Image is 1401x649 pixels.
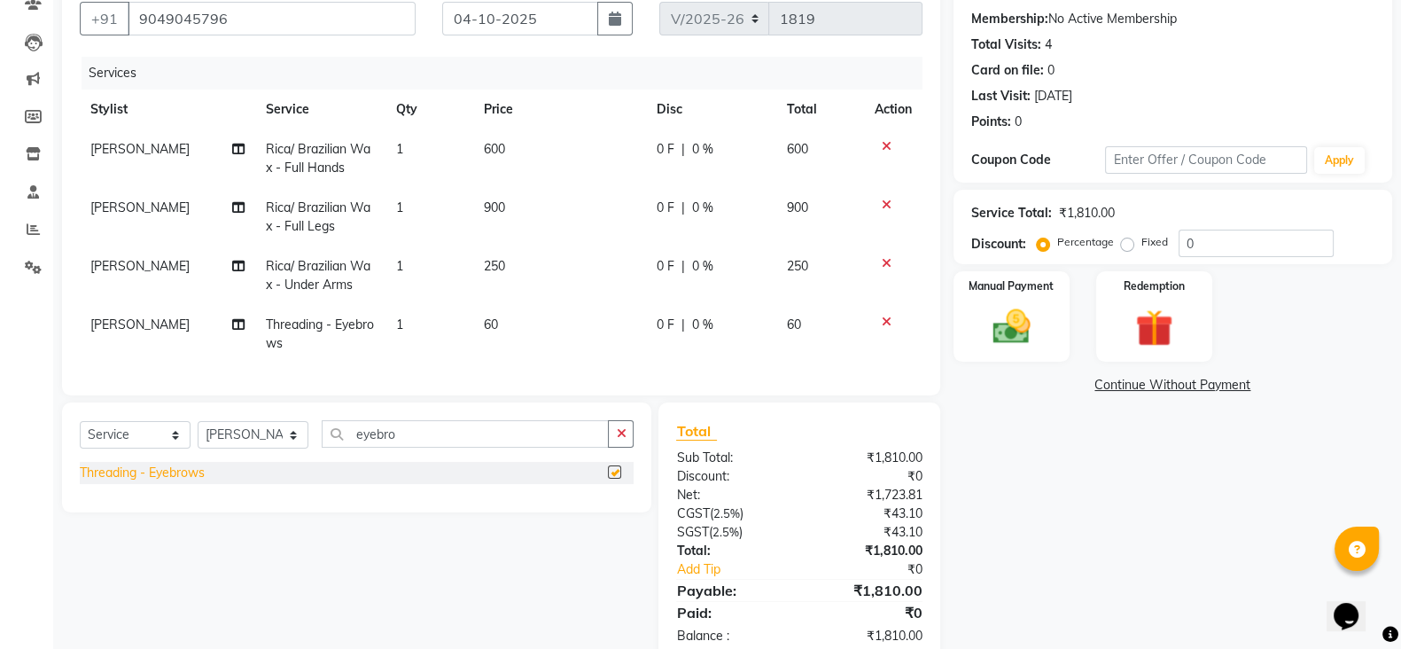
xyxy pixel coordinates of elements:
[681,140,685,159] span: |
[663,602,799,623] div: Paid:
[971,35,1041,54] div: Total Visits:
[1059,204,1115,223] div: ₹1,810.00
[676,524,708,540] span: SGST
[676,505,709,521] span: CGST
[82,57,936,90] div: Services
[266,258,370,293] span: Rica/ Brazilian Wax - Under Arms
[681,199,685,217] span: |
[971,61,1044,80] div: Card on file:
[255,90,385,129] th: Service
[396,141,403,157] span: 1
[663,580,799,601] div: Payable:
[969,278,1054,294] label: Manual Payment
[712,506,739,520] span: 2.5%
[971,10,1048,28] div: Membership:
[971,113,1011,131] div: Points:
[971,204,1052,223] div: Service Total:
[799,504,936,523] div: ₹43.10
[473,90,646,129] th: Price
[1015,113,1022,131] div: 0
[1034,87,1072,106] div: [DATE]
[799,523,936,542] div: ₹43.10
[90,317,190,332] span: [PERSON_NAME]
[787,141,808,157] span: 600
[1045,35,1052,54] div: 4
[396,199,403,215] span: 1
[712,525,738,539] span: 2.5%
[1124,305,1184,351] img: _gift.svg
[1314,147,1365,174] button: Apply
[776,90,864,129] th: Total
[484,317,498,332] span: 60
[90,258,190,274] span: [PERSON_NAME]
[322,420,609,448] input: Search or Scan
[90,199,190,215] span: [PERSON_NAME]
[1105,146,1307,174] input: Enter Offer / Coupon Code
[657,199,674,217] span: 0 F
[692,199,713,217] span: 0 %
[90,141,190,157] span: [PERSON_NAME]
[799,486,936,504] div: ₹1,723.81
[663,523,799,542] div: ( )
[484,199,505,215] span: 900
[657,316,674,334] span: 0 F
[799,627,936,645] div: ₹1,810.00
[1057,234,1114,250] label: Percentage
[799,467,936,486] div: ₹0
[692,257,713,276] span: 0 %
[80,2,129,35] button: +91
[657,257,674,276] span: 0 F
[971,235,1026,254] div: Discount:
[80,464,205,482] div: Threading - Eyebrows
[692,140,713,159] span: 0 %
[663,486,799,504] div: Net:
[266,317,374,351] span: Threading - Eyebrows
[484,258,505,274] span: 250
[799,449,936,467] div: ₹1,810.00
[681,257,685,276] span: |
[971,87,1031,106] div: Last Visit:
[692,316,713,334] span: 0 %
[1327,578,1383,631] iframe: chat widget
[266,199,370,234] span: Rica/ Brazilian Wax - Full Legs
[799,542,936,560] div: ₹1,810.00
[799,602,936,623] div: ₹0
[676,422,717,441] span: Total
[663,467,799,486] div: Discount:
[657,140,674,159] span: 0 F
[646,90,776,129] th: Disc
[80,90,255,129] th: Stylist
[396,258,403,274] span: 1
[981,305,1041,348] img: _cash.svg
[484,141,505,157] span: 600
[971,10,1374,28] div: No Active Membership
[266,141,370,176] span: Rica/ Brazilian Wax - Full Hands
[822,560,936,579] div: ₹0
[787,199,808,215] span: 900
[957,376,1389,395] a: Continue Without Payment
[128,2,416,35] input: Search by Name/Mobile/Email/Code
[787,317,801,332] span: 60
[1141,234,1168,250] label: Fixed
[663,449,799,467] div: Sub Total:
[385,90,472,129] th: Qty
[663,504,799,523] div: ( )
[396,317,403,332] span: 1
[864,90,922,129] th: Action
[971,151,1106,169] div: Coupon Code
[663,542,799,560] div: Total:
[681,316,685,334] span: |
[1124,278,1185,294] label: Redemption
[799,580,936,601] div: ₹1,810.00
[663,560,821,579] a: Add Tip
[663,627,799,645] div: Balance :
[787,258,808,274] span: 250
[1047,61,1055,80] div: 0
